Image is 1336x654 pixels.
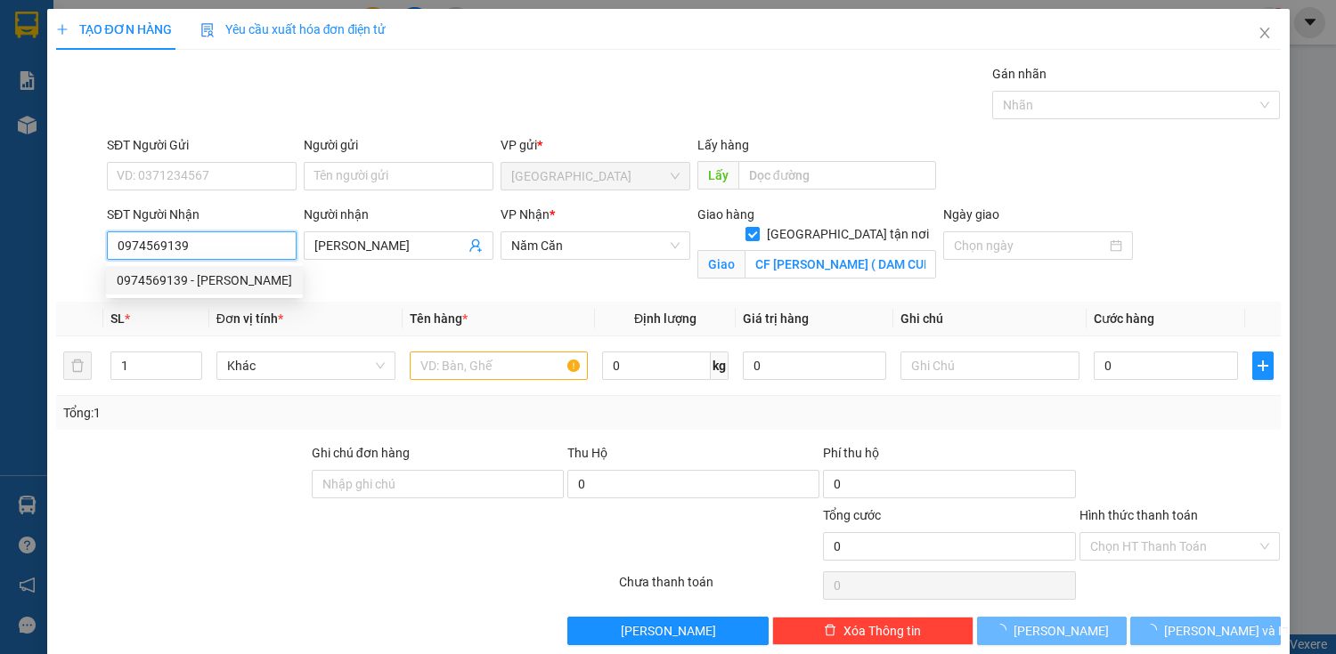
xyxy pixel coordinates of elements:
label: Ghi chú đơn hàng [312,446,410,460]
img: icon [200,23,215,37]
span: Tên hàng [410,311,468,326]
div: SĐT Người Nhận [107,205,297,224]
span: Giá trị hàng [743,311,809,326]
span: loading [1145,624,1164,636]
span: kg [711,351,729,380]
div: Chưa thanh toán [617,572,822,603]
span: TẠO ĐƠN HÀNG [56,22,172,36]
input: Ngày giao [954,236,1106,255]
span: [PERSON_NAME] [621,621,716,641]
span: [GEOGRAPHIC_DATA] tận nơi [760,224,936,244]
span: [PERSON_NAME] và In [1164,621,1289,641]
div: SĐT Người Gửi [107,135,297,155]
span: plus [1253,359,1273,373]
button: [PERSON_NAME] [977,617,1127,645]
button: [PERSON_NAME] [567,617,769,645]
div: Người nhận [304,205,493,224]
span: Sài Gòn [511,163,680,190]
span: Giao [697,250,745,279]
button: plus [1252,351,1274,380]
span: Đơn vị tính [216,311,283,326]
span: [PERSON_NAME] [1014,621,1109,641]
span: VP Nhận [501,207,550,222]
button: deleteXóa Thông tin [772,617,973,645]
span: loading [994,624,1014,636]
input: Giao tận nơi [745,250,936,279]
span: user-add [468,238,483,253]
input: Dọc đường [738,161,936,190]
div: Tổng: 1 [63,403,517,423]
span: Cước hàng [1094,311,1154,326]
span: close [1258,26,1272,40]
span: Yêu cầu xuất hóa đơn điện tử [200,22,387,36]
span: Năm Căn [511,232,680,259]
span: Thu Hộ [567,446,607,460]
div: Phí thu hộ [823,443,1075,470]
button: delete [63,351,92,380]
span: Tổng cước [823,508,881,522]
div: Người gửi [304,135,493,155]
input: 0 [743,351,886,380]
input: VD: Bàn, Ghế [410,351,589,380]
span: SL [110,311,125,326]
span: Giao hàng [697,207,754,222]
div: VP gửi [501,135,690,155]
span: Lấy [697,161,738,190]
label: Ngày giao [943,207,999,222]
span: plus [56,23,69,36]
span: Định lượng [634,311,697,326]
input: Ghi chú đơn hàng [312,470,564,498]
button: [PERSON_NAME] và In [1130,617,1280,645]
span: Lấy hàng [697,138,749,152]
div: 0974569139 - [PERSON_NAME] [117,270,292,290]
th: Ghi chú [893,302,1087,336]
label: Hình thức thanh toán [1079,508,1198,522]
span: delete [824,624,836,638]
label: Gán nhãn [992,67,1047,81]
span: Khác [227,352,385,379]
div: 0974569139 - KIM NGOC [106,266,303,295]
span: Xóa Thông tin [843,621,921,641]
input: Ghi Chú [900,351,1079,380]
button: Close [1240,9,1290,59]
